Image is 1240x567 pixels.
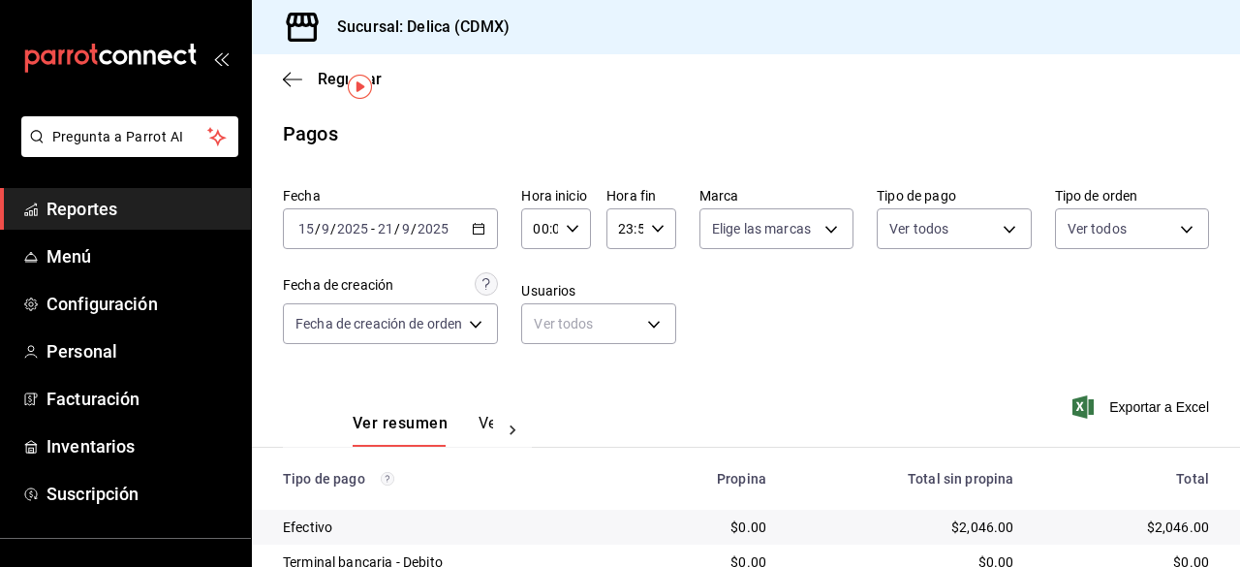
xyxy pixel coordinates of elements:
[46,196,235,222] span: Reportes
[315,221,321,236] span: /
[797,471,1013,487] div: Total sin propina
[606,189,676,203] label: Hora fin
[46,433,235,459] span: Inventarios
[394,221,400,236] span: /
[283,471,618,487] div: Tipo de pago
[889,219,948,238] span: Ver todos
[283,518,618,537] div: Efectivo
[1045,471,1210,487] div: Total
[1068,219,1127,238] span: Ver todos
[46,291,235,317] span: Configuración
[521,303,675,344] div: Ver todos
[381,472,394,486] svg: Los pagos realizados con Pay y otras terminales son montos brutos.
[322,16,510,39] h3: Sucursal: Delica (CDMX)
[318,70,382,88] span: Regresar
[336,221,369,236] input: ----
[797,518,1013,537] div: $2,046.00
[521,189,591,203] label: Hora inicio
[46,481,235,507] span: Suscripción
[712,219,811,238] span: Elige las marcas
[52,127,208,147] span: Pregunta a Parrot AI
[330,221,336,236] span: /
[1045,518,1210,537] div: $2,046.00
[649,471,767,487] div: Propina
[353,414,493,447] div: navigation tabs
[283,70,382,88] button: Regresar
[377,221,394,236] input: --
[479,414,551,447] button: Ver pagos
[283,189,498,203] label: Fecha
[353,414,448,447] button: Ver resumen
[521,284,675,298] label: Usuarios
[1076,395,1209,419] button: Exportar a Excel
[21,116,238,157] button: Pregunta a Parrot AI
[213,50,229,66] button: open_drawer_menu
[348,75,372,99] img: Tooltip marker
[295,314,462,333] span: Fecha de creación de orden
[411,221,417,236] span: /
[283,275,393,296] div: Fecha de creación
[401,221,411,236] input: --
[14,141,238,161] a: Pregunta a Parrot AI
[46,386,235,412] span: Facturación
[297,221,315,236] input: --
[417,221,449,236] input: ----
[321,221,330,236] input: --
[46,338,235,364] span: Personal
[46,243,235,269] span: Menú
[1055,189,1209,203] label: Tipo de orden
[877,189,1031,203] label: Tipo de pago
[649,518,767,537] div: $0.00
[699,189,853,203] label: Marca
[371,221,375,236] span: -
[283,119,338,148] div: Pagos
